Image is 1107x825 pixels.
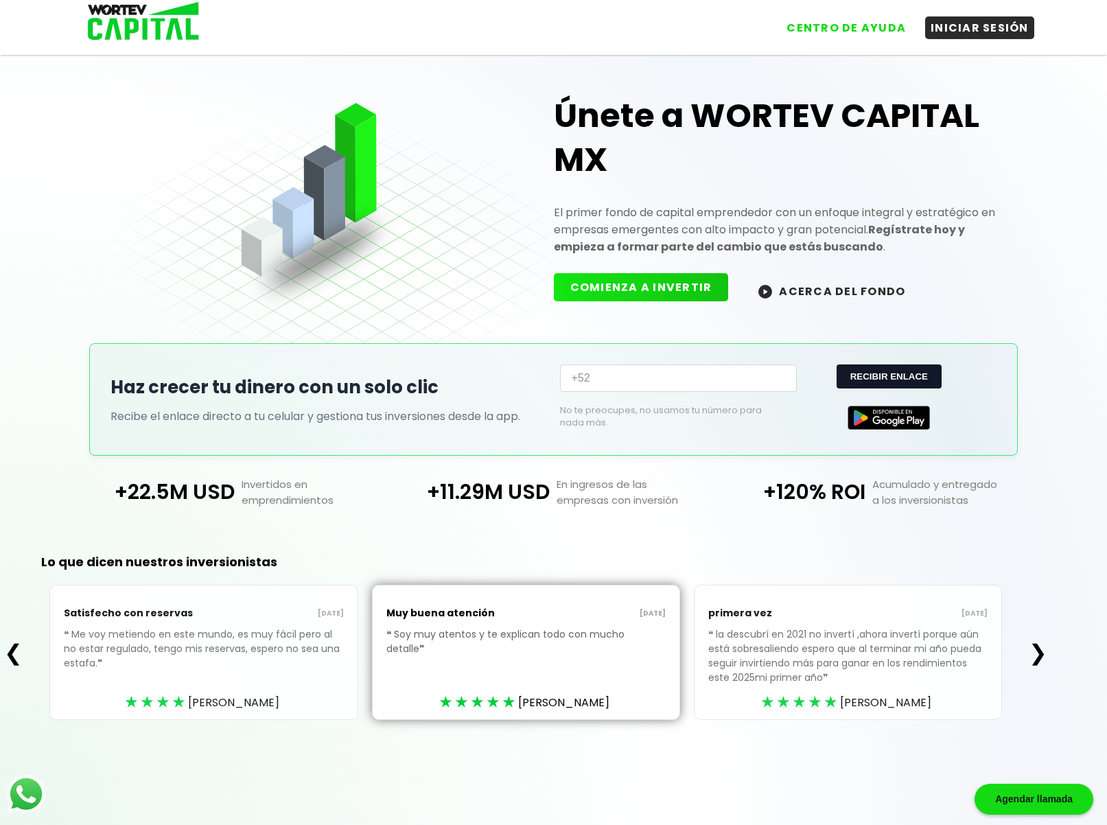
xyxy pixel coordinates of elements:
[925,16,1034,39] button: INICIAR SESIÓN
[554,204,997,255] p: El primer fondo de capital emprendedor con un enfoque integral y estratégico en empresas emergent...
[865,476,1027,508] p: Acumulado y entregado a los inversionistas
[742,276,922,305] button: ACERCA DEL FONDO
[110,408,546,425] p: Recibe el enlace directo a tu celular y gestiona tus inversiones desde la app.
[386,627,394,641] span: ❝
[554,94,997,182] h1: Únete a WORTEV CAPITAL MX
[64,627,343,691] p: Me voy metiendo en este mundo, es muy fácil pero al no estar regulado, tengo mis reservas, espero...
[554,222,965,255] strong: Regístrate hoy y empieza a formar parte del cambio que estás buscando
[396,476,550,508] p: +11.29M USD
[708,627,716,641] span: ❝
[758,285,772,299] img: wortev-capital-acerca-del-fondo
[204,608,344,619] p: [DATE]
[235,476,396,508] p: Invertidos en emprendimientos
[419,642,427,655] span: ❞
[848,406,930,430] img: Google Play
[848,608,988,619] p: [DATE]
[64,627,71,641] span: ❝
[560,404,775,429] p: No te preocupes, no usamos tu número para nada más.
[97,656,105,670] span: ❞
[767,6,911,39] a: CENTRO DE AYUDA
[708,599,848,627] p: primera vez
[840,694,931,711] span: [PERSON_NAME]
[526,608,666,619] p: [DATE]
[911,6,1034,39] a: INICIAR SESIÓN
[975,784,1093,815] div: Agendar llamada
[7,775,45,813] img: logos_whatsapp-icon.242b2217.svg
[125,692,188,712] div: ★★★★
[386,599,526,627] p: Muy buena atención
[518,694,609,711] span: [PERSON_NAME]
[837,364,942,388] button: RECIBIR ENLACE
[554,273,729,301] button: COMIENZA A INVERTIR
[708,627,988,706] p: la descubrí en 2021 no invertí ,ahora invertí porque aún está sobresaliendo espero que al termina...
[188,694,279,711] span: [PERSON_NAME]
[1025,639,1051,666] button: ❯
[110,374,546,401] h2: Haz crecer tu dinero con un solo clic
[64,599,204,627] p: Satisfecho con reservas
[823,671,830,684] span: ❞
[761,692,840,712] div: ★★★★★
[550,476,711,508] p: En ingresos de las empresas con inversión
[554,282,743,298] a: COMIENZA A INVERTIR
[781,16,911,39] button: CENTRO DE AYUDA
[386,627,666,677] p: Soy muy atentos y te explican todo con mucho detalle
[711,476,865,508] p: +120% ROI
[439,692,518,712] div: ★★★★★
[80,476,235,508] p: +22.5M USD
